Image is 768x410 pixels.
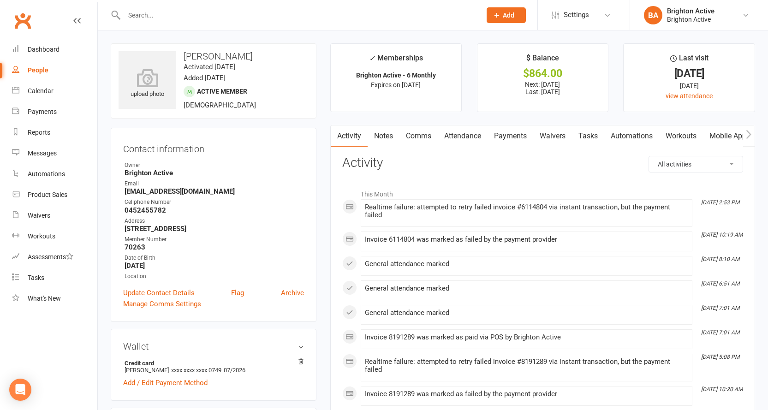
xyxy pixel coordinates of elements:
a: Workouts [659,125,703,147]
div: Brighton Active [667,15,714,24]
a: Automations [12,164,97,184]
strong: Credit card [125,360,299,367]
li: This Month [342,184,743,199]
div: Payments [28,108,57,115]
span: Add [503,12,514,19]
strong: Brighton Active [125,169,304,177]
strong: [EMAIL_ADDRESS][DOMAIN_NAME] [125,187,304,196]
a: Archive [281,287,304,298]
a: Tasks [12,267,97,288]
i: [DATE] 10:19 AM [701,232,743,238]
p: Next: [DATE] Last: [DATE] [486,81,600,95]
a: Manage Comms Settings [123,298,201,309]
i: [DATE] 8:10 AM [701,256,739,262]
div: General attendance marked [365,285,688,292]
i: [DATE] 5:08 PM [701,354,739,360]
a: Payments [488,125,533,147]
div: Automations [28,170,65,178]
i: [DATE] 7:01 AM [701,329,739,336]
div: $864.00 [486,69,600,78]
div: Tasks [28,274,44,281]
i: ✓ [369,54,375,63]
span: Active member [197,88,247,95]
strong: 0452455782 [125,206,304,214]
div: What's New [28,295,61,302]
h3: Activity [342,156,743,170]
a: Activity [331,125,368,147]
a: Assessments [12,247,97,267]
a: What's New [12,288,97,309]
a: Attendance [438,125,488,147]
strong: [DATE] [125,261,304,270]
i: [DATE] 6:51 AM [701,280,739,287]
a: Calendar [12,81,97,101]
a: Dashboard [12,39,97,60]
a: Reports [12,122,97,143]
div: Reports [28,129,50,136]
a: Product Sales [12,184,97,205]
a: Automations [604,125,659,147]
div: Invoice 6114804 was marked as failed by the payment provider [365,236,688,244]
div: Email [125,179,304,188]
a: Messages [12,143,97,164]
div: upload photo [119,69,176,99]
div: Owner [125,161,304,170]
a: Waivers [533,125,572,147]
div: Member Number [125,235,304,244]
div: Waivers [28,212,50,219]
div: Invoice 8191289 was marked as paid via POS by Brighton Active [365,333,688,341]
i: [DATE] 2:53 PM [701,199,739,206]
div: Assessments [28,253,73,261]
a: People [12,60,97,81]
div: Address [125,217,304,226]
i: [DATE] 10:20 AM [701,386,743,392]
a: Payments [12,101,97,122]
a: view attendance [666,92,713,100]
span: 07/2026 [224,367,245,374]
a: Add / Edit Payment Method [123,377,208,388]
div: Cellphone Number [125,198,304,207]
input: Search... [121,9,475,22]
div: Open Intercom Messenger [9,379,31,401]
a: Mobile App [703,125,753,147]
li: [PERSON_NAME] [123,358,304,375]
time: Activated [DATE] [184,63,235,71]
span: [DEMOGRAPHIC_DATA] [184,101,256,109]
a: Tasks [572,125,604,147]
a: Notes [368,125,399,147]
div: General attendance marked [365,260,688,268]
h3: Wallet [123,341,304,351]
div: Location [125,272,304,281]
div: Date of Birth [125,254,304,262]
div: Memberships [369,52,423,69]
div: Calendar [28,87,54,95]
div: BA [644,6,662,24]
div: [DATE] [632,69,746,78]
strong: Brighton Active - 6 Monthly [356,71,436,79]
div: Last visit [670,52,708,69]
span: xxxx xxxx xxxx 0749 [171,367,221,374]
strong: [STREET_ADDRESS] [125,225,304,233]
a: Clubworx [11,9,34,32]
time: Added [DATE] [184,74,226,82]
a: Flag [231,287,244,298]
div: Realtime failure: attempted to retry failed invoice #8191289 via instant transaction, but the pay... [365,358,688,374]
a: Waivers [12,205,97,226]
div: Invoice 8191289 was marked as failed by the payment provider [365,390,688,398]
div: Product Sales [28,191,67,198]
div: Dashboard [28,46,60,53]
h3: [PERSON_NAME] [119,51,309,61]
i: [DATE] 7:01 AM [701,305,739,311]
strong: 70263 [125,243,304,251]
div: Realtime failure: attempted to retry failed invoice #6114804 via instant transaction, but the pay... [365,203,688,219]
span: Expires on [DATE] [371,81,421,89]
div: People [28,66,48,74]
div: $ Balance [526,52,559,69]
div: General attendance marked [365,309,688,317]
span: Settings [564,5,589,25]
div: Brighton Active [667,7,714,15]
h3: Contact information [123,140,304,154]
a: Comms [399,125,438,147]
button: Add [487,7,526,23]
a: Workouts [12,226,97,247]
